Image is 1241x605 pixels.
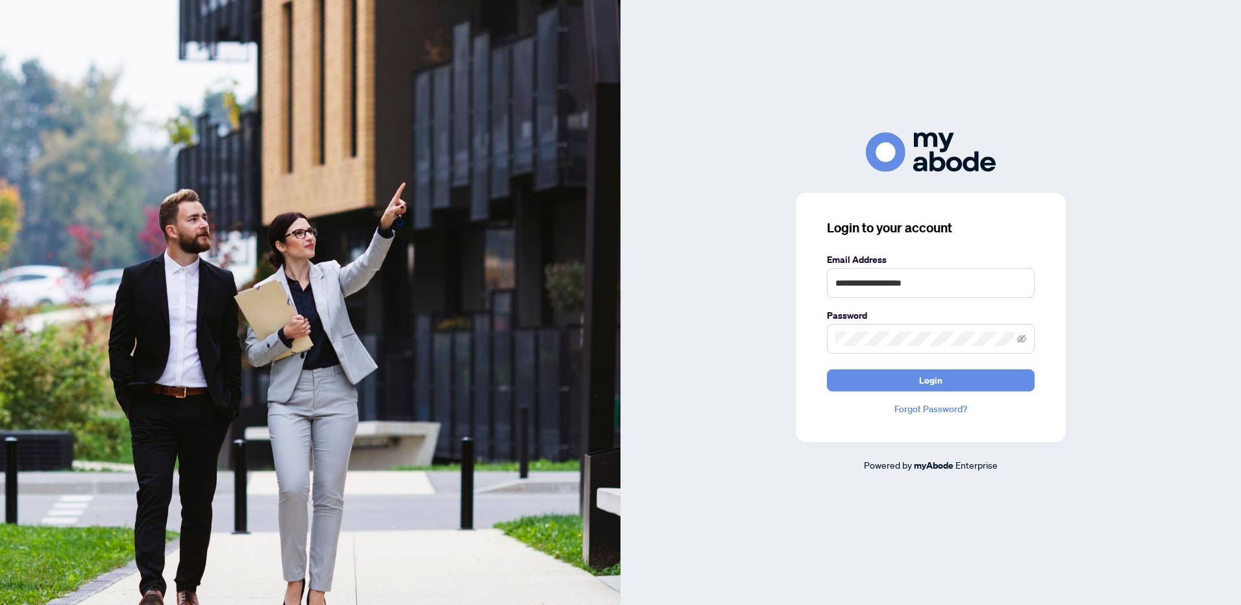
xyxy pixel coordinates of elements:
span: Enterprise [955,459,998,471]
img: ma-logo [866,132,996,172]
label: Email Address [827,253,1035,267]
a: Forgot Password? [827,402,1035,416]
span: Powered by [864,459,912,471]
button: Login [827,369,1035,391]
span: eye-invisible [1017,334,1026,343]
span: Login [919,370,942,391]
a: myAbode [914,458,953,473]
h3: Login to your account [827,219,1035,237]
label: Password [827,308,1035,323]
